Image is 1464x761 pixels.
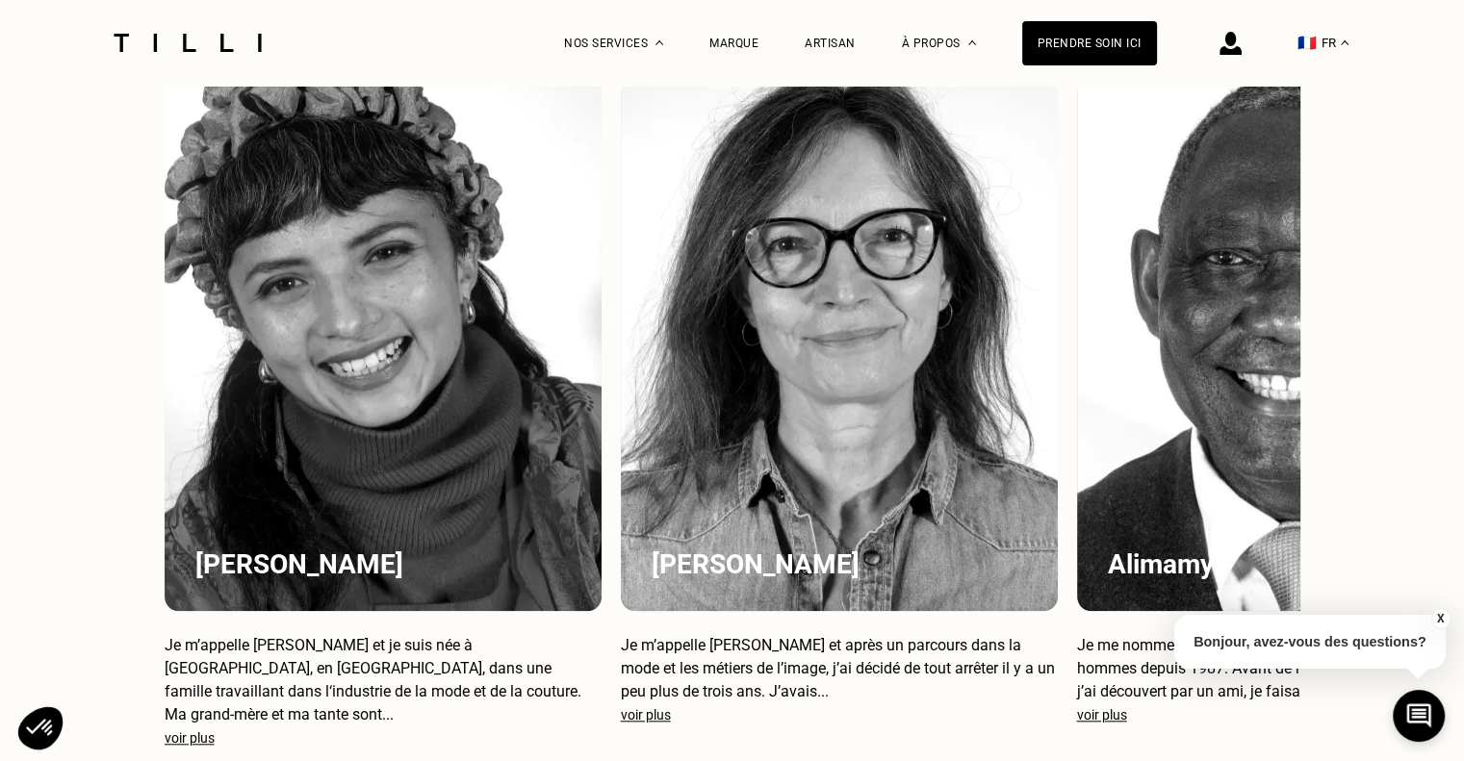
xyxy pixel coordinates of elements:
img: Menu déroulant [655,40,663,45]
img: menu déroulant [1341,40,1348,45]
img: icône connexion [1220,32,1242,55]
p: Je m’appelle [PERSON_NAME] et je suis née à [GEOGRAPHIC_DATA], en [GEOGRAPHIC_DATA], dans une fam... [165,634,602,726]
img: Logo du service de couturière Tilli [107,34,269,52]
a: Prendre soin ici [1022,21,1157,65]
span: 🇫🇷 [1297,34,1317,52]
img: Menu déroulant à propos [968,40,976,45]
h3: [PERSON_NAME] [195,548,571,580]
a: Artisan [805,37,856,50]
p: voir plus [165,730,602,746]
button: X [1430,608,1450,629]
p: voir plus [621,707,1058,723]
a: Marque [709,37,758,50]
p: Bonjour, avez-vous des questions? [1174,615,1446,669]
p: Je m’appelle [PERSON_NAME] et après un parcours dans la mode et les métiers de l’image, j’ai déci... [621,634,1058,703]
h3: [PERSON_NAME] [652,548,1027,580]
